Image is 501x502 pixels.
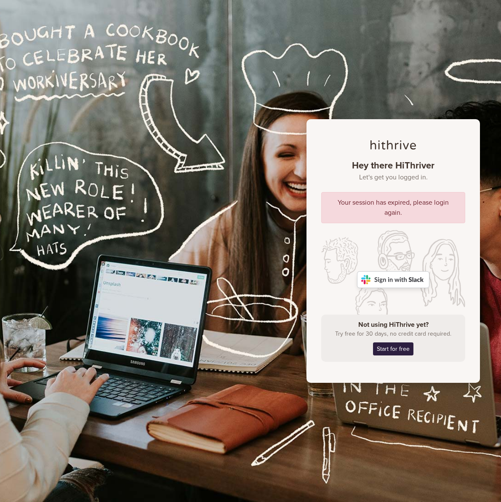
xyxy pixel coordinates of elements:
div: Your session has expired, please login again. [321,192,465,223]
small: Let's get you logged in. [321,174,465,182]
h1: Hey there HiThriver [321,160,465,182]
img: hithrive-logo-dark.4eb238aa.svg [370,140,416,150]
h4: Not using HiThrive yet? [328,321,459,329]
img: Sign in with Slack [357,271,429,288]
span: Help [75,6,92,13]
p: Try free for 30 days, no credit card required. [328,329,459,338]
a: Start for free [373,342,413,355]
